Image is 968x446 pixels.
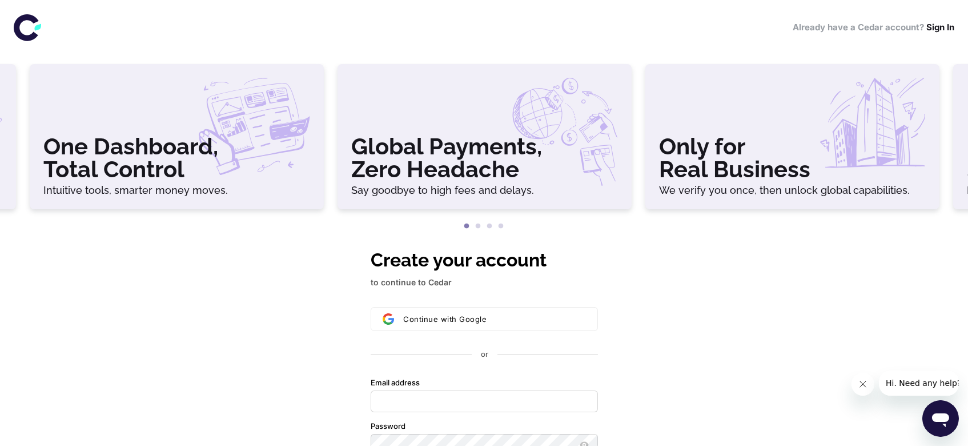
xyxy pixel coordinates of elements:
[351,185,618,196] h6: Say goodbye to high fees and delays.
[922,400,959,437] iframe: Button to launch messaging window
[371,276,598,289] p: to continue to Cedar
[43,185,310,196] h6: Intuitive tools, smarter money moves.
[484,221,496,232] button: 3
[793,21,954,34] h6: Already have a Cedar account?
[659,135,926,181] h3: Only for Real Business
[371,421,405,432] label: Password
[383,313,394,325] img: Sign in with Google
[371,378,420,388] label: Email address
[371,246,598,274] h1: Create your account
[403,314,487,324] span: Continue with Google
[926,22,954,33] a: Sign In
[851,373,874,396] iframe: Close message
[43,135,310,181] h3: One Dashboard, Total Control
[659,185,926,196] h6: We verify you once, then unlock global capabilities.
[879,371,959,396] iframe: Message from company
[7,8,82,17] span: Hi. Need any help?
[461,221,473,232] button: 1
[351,135,618,181] h3: Global Payments, Zero Headache
[480,349,488,360] p: or
[496,221,507,232] button: 4
[473,221,484,232] button: 2
[371,307,598,331] button: Sign in with GoogleContinue with Google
